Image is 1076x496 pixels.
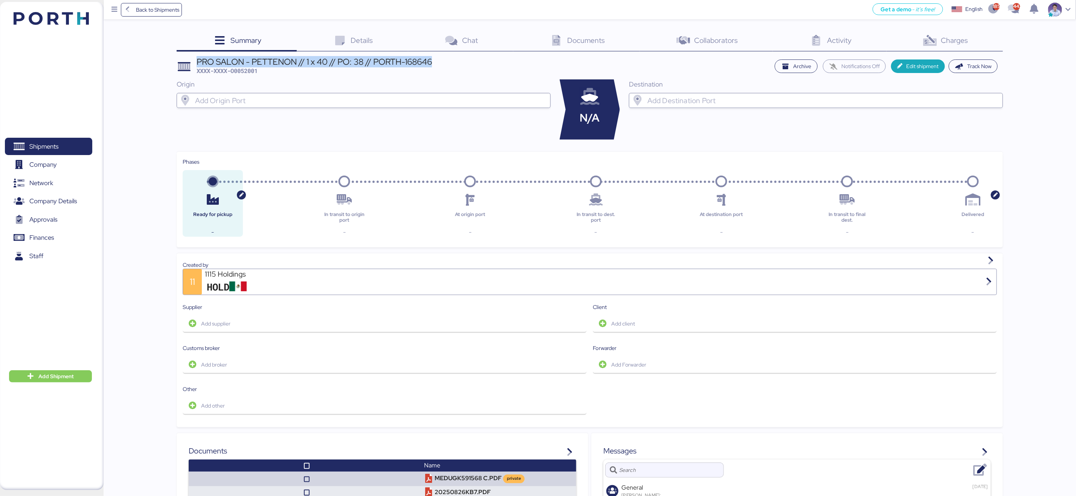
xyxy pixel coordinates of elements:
span: XXXX-XXXX-O0052001 [197,67,258,75]
span: Add broker [201,360,227,369]
span: Network [29,178,53,189]
div: English [965,5,983,13]
div: - [189,228,237,237]
span: Staff [29,251,43,262]
button: Menu [108,3,121,16]
div: 1115 Holdings [205,269,295,279]
span: N/A [580,110,600,126]
div: Messages [603,445,991,456]
button: Edit shipment [891,59,945,73]
div: - [320,228,368,237]
span: Add supplier [201,319,230,328]
span: Edit shipment [907,62,939,71]
div: - [949,228,997,237]
span: Finances [29,232,54,243]
span: Notifications Off [841,62,880,71]
div: - [823,228,871,237]
button: Add supplier [183,314,587,333]
input: Add Origin Port [194,96,547,105]
span: Company Details [29,196,77,207]
span: Archive [794,62,812,71]
div: Phases [183,158,997,166]
a: Network [5,174,92,192]
div: At origin port [446,212,494,223]
a: Staff [5,247,92,265]
span: Back to Shipments [136,5,179,14]
div: Origin [177,79,551,89]
div: In transit to dest. port [572,212,620,223]
span: Track Now [967,62,992,71]
button: Notifications Off [823,59,886,73]
a: Shipments [5,138,92,155]
div: Ready for pickup [189,212,237,223]
button: Archive [775,59,818,73]
button: Track Now [949,59,998,73]
span: Summary [230,35,261,45]
input: Add Destination Port [646,96,1000,105]
div: - [446,228,494,237]
div: General [621,484,967,491]
a: Back to Shipments [121,3,182,17]
div: At destination port [697,212,746,223]
button: Add broker [183,355,587,374]
div: Destination [629,79,1003,89]
div: - [572,228,620,237]
td: MEDUGK591568 C.PDF [421,472,576,486]
span: Charges [941,35,968,45]
span: Chat [462,35,478,45]
span: Activity [827,35,852,45]
span: Company [29,159,57,170]
a: Finances [5,229,92,246]
div: Delivered [949,212,997,223]
span: Details [351,35,373,45]
div: In transit to final dest. [823,212,871,223]
span: Approvals [29,214,57,225]
div: In transit to origin port [320,212,368,223]
button: Add Shipment [9,370,92,382]
span: Name [424,461,440,469]
a: Company [5,156,92,173]
span: Add Forwarder [611,360,646,369]
div: private [507,475,521,482]
span: Collaborators [694,35,738,45]
button: Add Forwarder [593,355,997,374]
button: Add other [183,396,587,415]
span: 11 [190,275,195,289]
div: Documents [189,445,576,456]
span: Add Shipment [38,372,74,381]
span: Documents [567,35,605,45]
a: Company Details [5,193,92,210]
button: Add client [593,314,997,333]
div: Created by [183,261,997,269]
div: [DATE] [973,484,988,489]
input: Search [619,463,719,478]
a: Approvals [5,211,92,228]
span: Shipments [29,141,58,152]
span: Add client [611,319,635,328]
div: PRO SALON - PETTENON // 1 x 40 // PO: 38 // PORTH-168646 [197,58,432,66]
span: Add other [201,401,225,410]
div: - [697,228,746,237]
